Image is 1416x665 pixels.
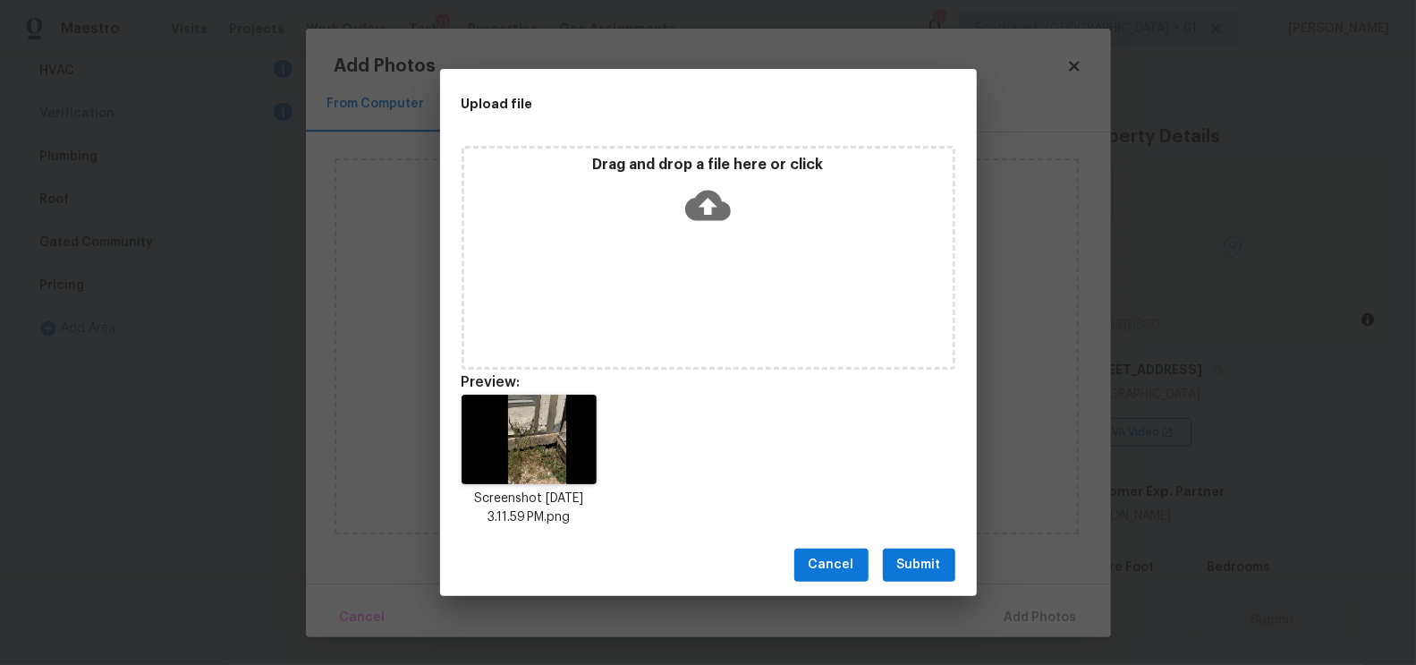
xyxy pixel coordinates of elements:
[464,156,953,175] p: Drag and drop a file here or click
[462,490,598,527] p: Screenshot [DATE] 3.11.59 PM.png
[809,554,854,576] span: Cancel
[462,395,598,484] img: XPr6+cfnze8OhOOgH1qKMPvKLJBZILNAZoHMApkFMgv8UAv8H2ZfMp463jZ7AAAAAElFTkSuQmCC
[794,549,869,582] button: Cancel
[897,554,941,576] span: Submit
[462,94,875,114] h2: Upload file
[883,549,955,582] button: Submit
